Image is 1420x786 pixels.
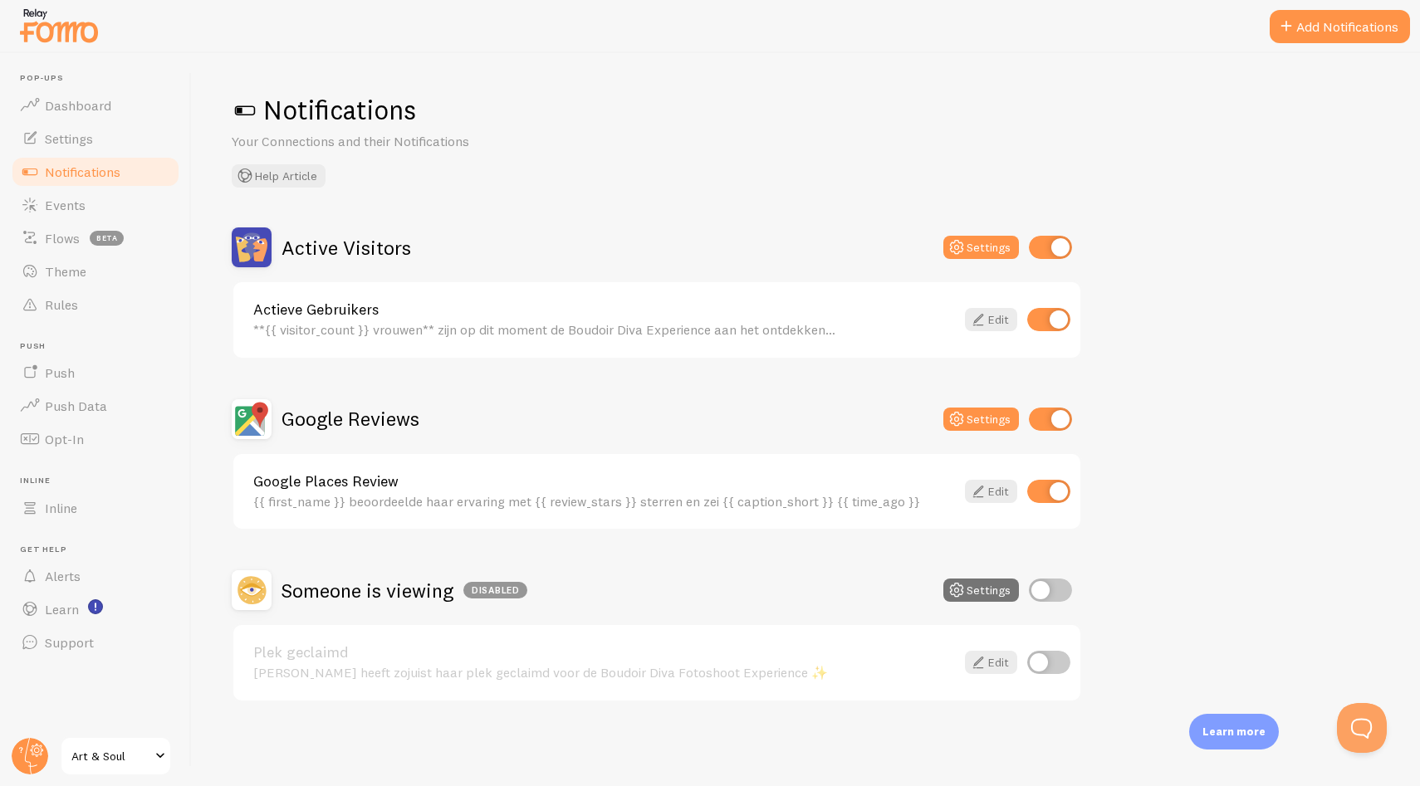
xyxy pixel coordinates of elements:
a: Art & Soul [60,736,172,776]
div: {{ first_name }} beoordeelde haar ervaring met {{ review_stars }} sterren en zei {{ caption_short... [253,494,955,509]
div: **{{ visitor_count }} vrouwen** zijn op dit moment de Boudoir Diva Experience aan het ontdekken… [253,322,955,337]
a: Support [10,626,181,659]
a: Events [10,188,181,222]
span: Inline [45,500,77,516]
a: Rules [10,288,181,321]
span: Art & Soul [71,746,150,766]
a: Inline [10,491,181,525]
a: Google Places Review [253,474,955,489]
button: Settings [943,236,1019,259]
span: Inline [20,476,181,486]
a: Dashboard [10,89,181,122]
img: Someone is viewing [232,570,272,610]
span: Dashboard [45,97,111,114]
span: Pop-ups [20,73,181,84]
span: Events [45,197,86,213]
a: Flows beta [10,222,181,255]
span: Push [20,341,181,352]
h2: Google Reviews [282,406,419,432]
a: Learn [10,593,181,626]
a: Edit [965,480,1017,503]
span: Alerts [45,568,81,584]
span: Push [45,364,75,381]
a: Edit [965,651,1017,674]
a: Notifications [10,155,181,188]
h2: Active Visitors [282,235,411,261]
span: Notifications [45,164,120,180]
button: Settings [943,408,1019,431]
img: fomo-relay-logo-orange.svg [17,4,100,46]
a: Push Data [10,389,181,422]
div: [PERSON_NAME] heeft zojuist haar plek geclaimd voor de Boudoir Diva Fotoshoot Experience ✨ [253,665,955,680]
p: Your Connections and their Notifications [232,132,630,151]
a: Opt-In [10,422,181,456]
span: Flows [45,230,80,247]
iframe: Help Scout Beacon - Open [1337,703,1387,753]
img: Google Reviews [232,399,272,439]
h1: Notifications [232,93,1380,127]
svg: <p>Watch New Feature Tutorials!</p> [88,599,103,614]
button: Settings [943,579,1019,602]
a: Settings [10,122,181,155]
span: Push Data [45,398,107,414]
a: Theme [10,255,181,288]
a: Push [10,356,181,389]
span: Support [45,634,94,651]
p: Learn more [1202,724,1266,740]
a: Plek geclaimd [253,645,955,660]
span: beta [90,231,124,246]
button: Help Article [232,164,326,188]
span: Settings [45,130,93,147]
a: Alerts [10,559,181,593]
div: Learn more [1189,714,1279,749]
span: Theme [45,263,86,280]
img: Active Visitors [232,227,272,267]
a: Actieve Gebruikers [253,302,955,317]
h2: Someone is viewing [282,578,527,603]
span: Get Help [20,544,181,555]
div: Disabled [463,582,527,598]
span: Learn [45,601,79,618]
a: Edit [965,308,1017,331]
span: Rules [45,296,78,313]
span: Opt-In [45,431,84,447]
